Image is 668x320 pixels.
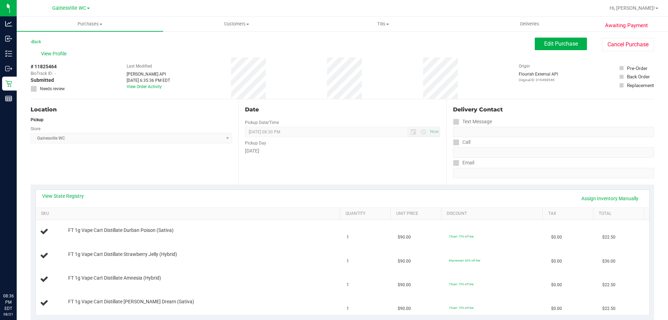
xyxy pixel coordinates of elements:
[68,298,194,305] span: FT 1g Vape Cart Distillate [PERSON_NAME] Dream (Sativa)
[599,211,641,217] a: Total
[453,127,654,137] input: Format: (999) 999-9999
[310,17,456,31] a: Tills
[31,117,43,122] strong: Pickup
[605,22,648,30] span: Awaiting Payment
[31,39,41,44] a: Back
[5,20,12,27] inline-svg: Analytics
[551,282,562,288] span: $0.00
[449,259,480,262] span: 60premcart: 60% off line
[610,5,655,11] span: Hi, [PERSON_NAME]!
[31,77,54,84] span: Submitted
[347,258,349,265] span: 1
[5,80,12,87] inline-svg: Retail
[21,263,29,272] iframe: Resource center unread badge
[245,119,279,126] label: Pickup Date/Time
[627,82,654,89] div: Replacement
[31,70,53,77] span: BioTrack ID:
[398,305,411,312] span: $90.00
[551,258,562,265] span: $0.00
[31,63,57,70] span: # 11825464
[519,77,558,83] p: Original ID: 316468546
[453,158,474,168] label: Email
[519,63,530,69] label: Origin
[551,234,562,241] span: $0.00
[3,312,14,317] p: 08/21
[396,211,439,217] a: Unit Price
[602,38,654,51] button: Cancel Purchase
[17,17,163,31] a: Purchases
[17,21,163,27] span: Purchases
[577,193,643,204] a: Assign Inventory Manually
[449,235,474,238] span: 75cart: 75% off line
[127,71,170,77] div: [PERSON_NAME] API
[7,264,28,285] iframe: Resource center
[245,106,440,114] div: Date
[627,73,650,80] div: Back Order
[55,70,56,77] span: -
[164,21,309,27] span: Customers
[52,5,86,11] span: Gainesville WC
[602,282,615,288] span: $22.50
[41,211,337,217] a: SKU
[68,227,174,234] span: FT 1g Vape Cart Distillate Durban Poison (Sativa)
[163,17,310,31] a: Customers
[31,106,232,114] div: Location
[345,211,388,217] a: Quantity
[127,63,152,69] label: Last Modified
[449,306,474,310] span: 75cart: 75% off line
[310,21,456,27] span: Tills
[456,17,603,31] a: Deliveries
[41,50,69,57] span: View Profile
[602,234,615,241] span: $22.50
[453,117,492,127] label: Text Message
[602,258,615,265] span: $36.00
[544,40,578,47] span: Edit Purchase
[347,305,349,312] span: 1
[449,282,474,286] span: 75cart: 75% off line
[5,50,12,57] inline-svg: Inventory
[548,211,591,217] a: Tax
[347,234,349,241] span: 1
[347,282,349,288] span: 1
[398,234,411,241] span: $90.00
[5,35,12,42] inline-svg: Inbound
[602,305,615,312] span: $22.50
[535,38,587,50] button: Edit Purchase
[68,251,177,258] span: FT 1g Vape Cart Distillate Strawberry Jelly (Hybrid)
[40,86,65,92] span: Needs review
[31,126,40,132] label: Store
[245,140,266,146] label: Pickup Day
[453,137,470,147] label: Call
[398,258,411,265] span: $90.00
[5,95,12,102] inline-svg: Reports
[127,77,170,84] div: [DATE] 6:35:36 PM EDT
[453,147,654,158] input: Format: (999) 999-9999
[453,106,654,114] div: Delivery Contact
[68,275,161,281] span: FT 1g Vape Cart Distillate Amnesia (Hybrid)
[511,21,549,27] span: Deliveries
[127,84,162,89] a: View Order Activity
[519,71,558,83] div: Flourish External API
[551,305,562,312] span: $0.00
[3,293,14,312] p: 08:36 PM EDT
[5,65,12,72] inline-svg: Outbound
[245,147,440,155] div: [DATE]
[42,193,84,200] a: View State Registry
[398,282,411,288] span: $90.00
[627,65,647,72] div: Pre-Order
[447,211,540,217] a: Discount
